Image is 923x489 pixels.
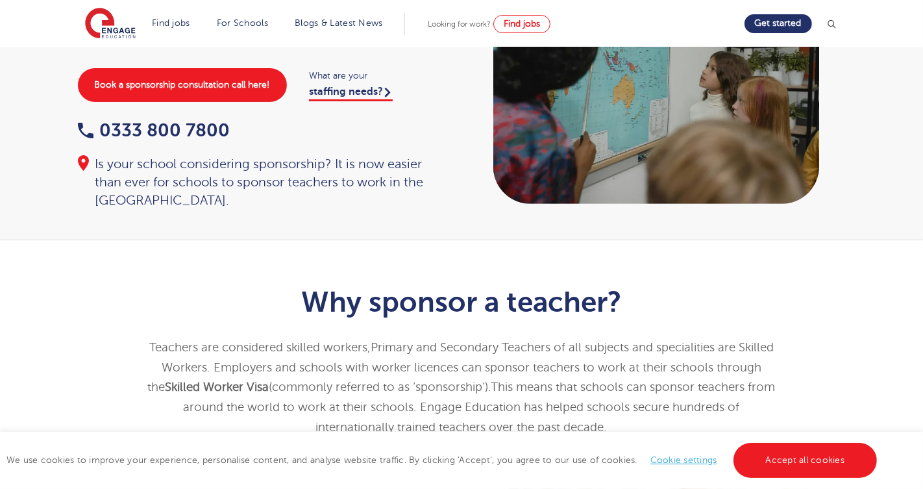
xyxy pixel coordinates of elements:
span: Teachers are considered skilled workers, [149,341,371,354]
span: What are your [309,68,449,83]
span: Primary and Secondary Teachers of all subjects and specialities are Skilled Workers. E [162,341,774,374]
img: Engage Education [85,8,136,40]
a: Get started [745,14,812,33]
a: For Schools [217,18,268,28]
span: Looking for work? [428,19,491,29]
a: Find jobs [152,18,190,28]
a: Accept all cookies [733,443,878,478]
span: This means that schools can sponsor teachers from around the world to work at their schools. Enga... [183,381,775,433]
a: 0333 800 7800 [78,120,230,140]
span: mployers and schools with worker licences can sponsor teachers to work at their schools through t... [147,361,761,394]
strong: Skilled Worker Visa [165,381,269,394]
div: Is your school considering sponsorship? It is now easier than ever for schools to sponsor teacher... [78,155,449,210]
span: Find jobs [504,19,540,29]
a: Blogs & Latest News [295,18,383,28]
a: Cookie settings [650,455,717,465]
span: We use cookies to improve your experience, personalise content, and analyse website traffic. By c... [6,455,880,465]
a: Book a sponsorship consultation call here! [78,68,287,102]
a: Find jobs [493,15,550,33]
a: staffing needs? [309,86,393,101]
b: Why sponsor a teacher? [301,286,621,318]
